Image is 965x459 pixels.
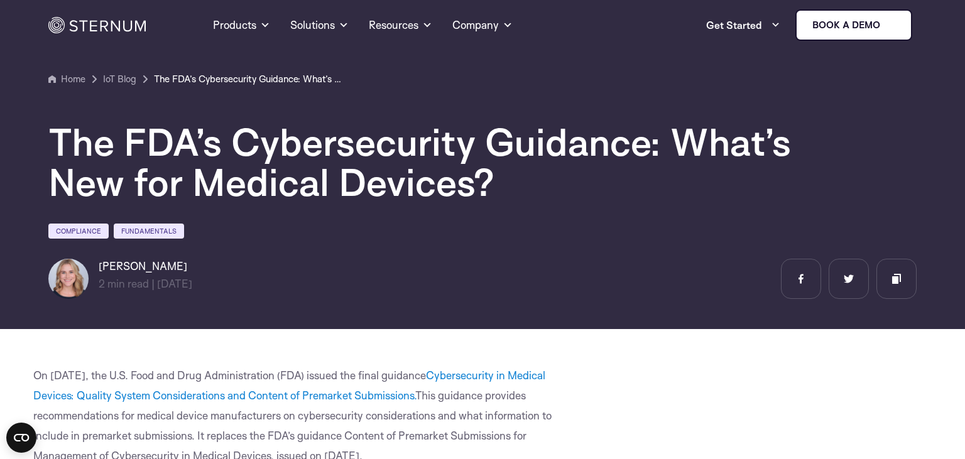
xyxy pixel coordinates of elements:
[99,277,105,290] span: 2
[885,20,895,30] img: sternum iot
[290,3,349,48] a: Solutions
[48,122,802,202] h1: The FDA’s Cybersecurity Guidance: What’s New for Medical Devices?
[103,72,136,87] a: IoT Blog
[6,423,36,453] button: Open CMP widget
[154,72,342,87] a: The FDA’s Cybersecurity Guidance: What’s New for Medical Devices?
[213,3,270,48] a: Products
[114,224,184,239] a: Fundamentals
[706,13,780,38] a: Get Started
[99,277,155,290] span: min read |
[795,9,912,41] a: Book a demo
[48,224,109,239] a: Compliance
[157,277,192,290] span: [DATE]
[48,259,89,299] img: Emily Holmquist
[452,3,513,48] a: Company
[48,72,85,87] a: Home
[99,259,192,274] h6: [PERSON_NAME]
[369,3,432,48] a: Resources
